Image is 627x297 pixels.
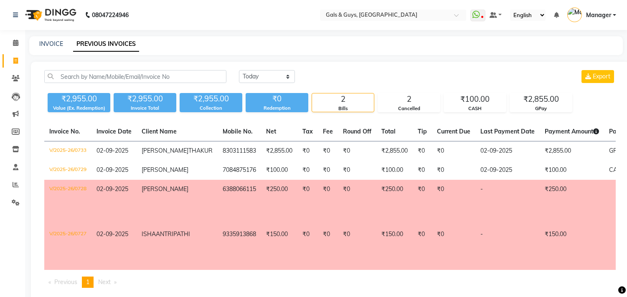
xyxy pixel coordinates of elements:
div: Collection [180,105,242,112]
td: ₹0 [318,225,338,270]
td: ₹0 [338,180,376,225]
span: Mobile No. [223,128,253,135]
span: Payment Amount [545,128,599,135]
td: ₹2,855.00 [540,141,604,161]
td: ₹0 [318,141,338,161]
div: ₹2,955.00 [114,93,176,105]
td: ₹0 [318,161,338,180]
td: 9335913868 [218,225,261,270]
span: Round Off [343,128,371,135]
img: logo [21,3,79,27]
td: ₹250.00 [376,180,413,225]
span: Export [593,73,610,80]
span: Tip [418,128,427,135]
div: Value (Ex. Redemption) [48,105,110,112]
td: ₹0 [297,225,318,270]
td: ₹250.00 [261,180,297,225]
span: Current Due [437,128,470,135]
td: V/2025-26/0728 [44,180,91,225]
td: V/2025-26/0729 [44,161,91,180]
span: Fee [323,128,333,135]
span: TRIPATHI [164,230,190,238]
td: ₹0 [338,225,376,270]
span: 02-09-2025 [96,185,128,193]
span: Next [98,278,111,286]
div: Bills [312,105,374,112]
td: - [475,180,540,225]
div: ₹2,955.00 [180,93,242,105]
td: ₹0 [297,141,318,161]
td: 6388066115 [218,180,261,225]
div: ₹2,955.00 [48,93,110,105]
td: V/2025-26/0733 [44,141,91,161]
td: 8303111583 [218,141,261,161]
div: CASH [444,105,506,112]
span: 02-09-2025 [96,230,128,238]
span: [PERSON_NAME] [142,166,188,174]
span: Invoice No. [49,128,80,135]
img: Manager [567,8,582,22]
a: INVOICE [39,40,63,48]
a: PREVIOUS INVOICES [73,37,139,52]
div: 2 [378,93,440,105]
span: Total [381,128,396,135]
div: GPay [510,105,572,112]
td: ₹0 [338,161,376,180]
td: ₹100.00 [376,161,413,180]
td: - [475,225,540,270]
span: Invoice Date [96,128,132,135]
div: ₹2,855.00 [510,93,572,105]
td: ₹150.00 [376,225,413,270]
div: 2 [312,93,374,105]
div: Cancelled [378,105,440,112]
td: ₹0 [297,180,318,225]
div: ₹100.00 [444,93,506,105]
td: ₹0 [432,161,475,180]
td: 02-09-2025 [475,141,540,161]
div: Redemption [246,105,308,112]
td: ₹0 [432,141,475,161]
td: ₹100.00 [261,161,297,180]
span: 1 [86,278,89,286]
b: 08047224946 [92,3,129,27]
td: ₹150.00 [261,225,297,270]
td: ₹0 [432,225,475,270]
td: ₹0 [432,180,475,225]
span: [PERSON_NAME] [142,185,188,193]
input: Search by Name/Mobile/Email/Invoice No [44,70,226,83]
span: THAKUR [188,147,213,154]
td: ₹0 [338,141,376,161]
td: ₹0 [413,180,432,225]
span: Client Name [142,128,177,135]
span: 02-09-2025 [96,147,128,154]
button: Export [581,70,614,83]
span: Net [266,128,276,135]
td: ₹0 [413,141,432,161]
td: ₹100.00 [540,161,604,180]
td: ₹2,855.00 [376,141,413,161]
td: ₹0 [413,225,432,270]
td: ₹0 [318,180,338,225]
nav: Pagination [44,277,616,288]
td: ₹2,855.00 [261,141,297,161]
span: Tax [302,128,313,135]
span: [PERSON_NAME] [142,147,188,154]
td: ₹0 [297,161,318,180]
td: V/2025-26/0727 [44,225,91,270]
span: ISHAAN [142,230,164,238]
span: Previous [54,278,77,286]
span: Manager [586,11,611,20]
span: 02-09-2025 [96,166,128,174]
span: Last Payment Date [480,128,535,135]
div: ₹0 [246,93,308,105]
div: Invoice Total [114,105,176,112]
td: ₹250.00 [540,180,604,225]
td: 7084875176 [218,161,261,180]
span: CASH [609,166,626,174]
td: ₹0 [413,161,432,180]
span: GPay [609,147,623,154]
td: 02-09-2025 [475,161,540,180]
td: ₹150.00 [540,225,604,270]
